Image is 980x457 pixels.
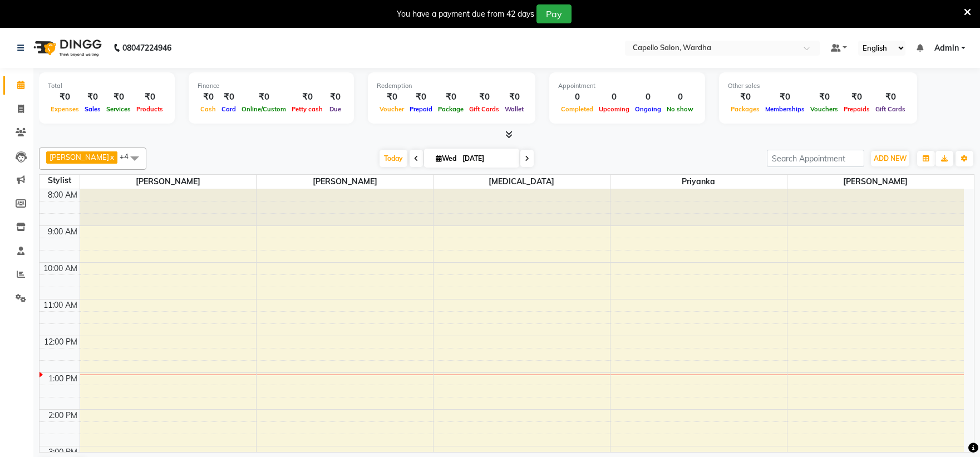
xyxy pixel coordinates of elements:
[807,91,841,104] div: ₹0
[558,105,596,113] span: Completed
[82,105,104,113] span: Sales
[50,153,109,161] span: [PERSON_NAME]
[841,105,873,113] span: Prepaids
[40,175,80,186] div: Stylist
[632,91,664,104] div: 0
[80,175,257,189] span: [PERSON_NAME]
[198,81,345,91] div: Finance
[48,81,166,91] div: Total
[219,105,239,113] span: Card
[377,91,407,104] div: ₹0
[28,32,105,63] img: logo
[377,105,407,113] span: Voucher
[46,373,80,385] div: 1:00 PM
[82,91,104,104] div: ₹0
[46,410,80,421] div: 2:00 PM
[841,91,873,104] div: ₹0
[459,150,515,167] input: 2025-09-03
[787,175,964,189] span: [PERSON_NAME]
[434,175,610,189] span: [MEDICAL_DATA]
[466,105,502,113] span: Gift Cards
[198,91,219,104] div: ₹0
[239,91,289,104] div: ₹0
[48,105,82,113] span: Expenses
[596,91,632,104] div: 0
[397,8,534,20] div: You have a payment due from 42 days
[41,299,80,311] div: 11:00 AM
[327,105,344,113] span: Due
[596,105,632,113] span: Upcoming
[122,32,171,63] b: 08047224946
[435,91,466,104] div: ₹0
[558,81,696,91] div: Appointment
[874,154,907,163] span: ADD NEW
[873,91,908,104] div: ₹0
[871,151,909,166] button: ADD NEW
[42,336,80,348] div: 12:00 PM
[435,105,466,113] span: Package
[326,91,345,104] div: ₹0
[109,153,114,161] a: x
[558,91,596,104] div: 0
[289,105,326,113] span: Petty cash
[728,91,762,104] div: ₹0
[536,4,572,23] button: Pay
[120,152,137,161] span: +4
[257,175,433,189] span: [PERSON_NAME]
[219,91,239,104] div: ₹0
[104,105,134,113] span: Services
[46,226,80,238] div: 9:00 AM
[466,91,502,104] div: ₹0
[762,91,807,104] div: ₹0
[664,105,696,113] span: No show
[767,150,864,167] input: Search Appointment
[934,42,959,54] span: Admin
[433,154,459,163] span: Wed
[502,91,526,104] div: ₹0
[198,105,219,113] span: Cash
[728,105,762,113] span: Packages
[807,105,841,113] span: Vouchers
[610,175,787,189] span: Priyanka
[48,91,82,104] div: ₹0
[632,105,664,113] span: Ongoing
[762,105,807,113] span: Memberships
[104,91,134,104] div: ₹0
[407,91,435,104] div: ₹0
[134,105,166,113] span: Products
[41,263,80,274] div: 10:00 AM
[407,105,435,113] span: Prepaid
[502,105,526,113] span: Wallet
[46,189,80,201] div: 8:00 AM
[377,81,526,91] div: Redemption
[289,91,326,104] div: ₹0
[380,150,407,167] span: Today
[239,105,289,113] span: Online/Custom
[664,91,696,104] div: 0
[134,91,166,104] div: ₹0
[728,81,908,91] div: Other sales
[873,105,908,113] span: Gift Cards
